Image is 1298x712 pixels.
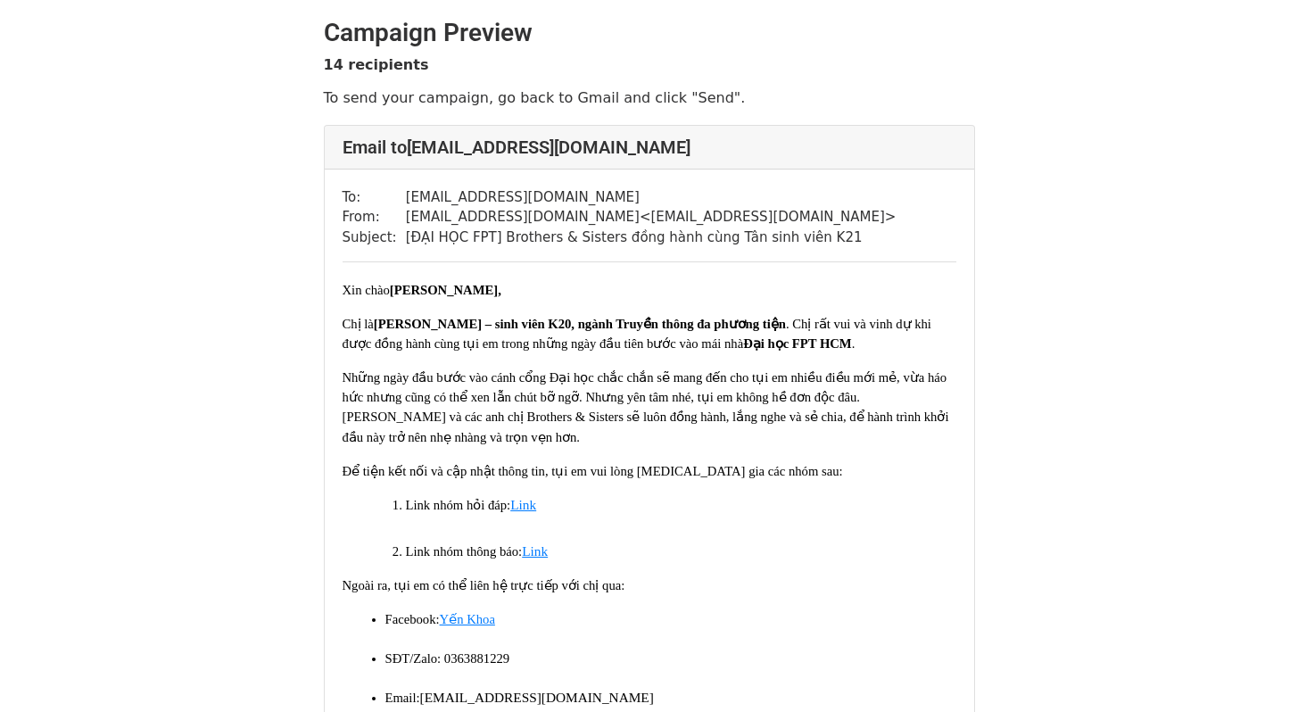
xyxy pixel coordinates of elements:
a: Link [522,543,548,559]
td: [ĐẠI HỌC FPT] Brothers & Sisters đồng hành cùng Tân sinh viên K21 [406,228,897,248]
a: Link [510,497,536,512]
span: Xin chào [343,283,390,297]
p: To send your campaign, go back to Gmail and click "Send". [324,88,975,107]
td: [EMAIL_ADDRESS][DOMAIN_NAME] [406,187,897,208]
span: Yến Khoa [440,612,495,626]
h2: Campaign Preview [324,18,975,48]
span: Link nhóm thông báo: [406,544,523,559]
span: Những ngày đầu bước vào cánh cổng Đại học chắc chắn sẽ mang đến cho tụi em nhiều điều mới mẻ, vừa... [343,370,953,443]
span: Đại học FPT HCM [743,336,852,351]
strong: 14 recipients [324,56,429,73]
span: [PERSON_NAME], [390,283,501,297]
span: Link nhóm hỏi đáp: [406,498,511,512]
td: To: [343,187,406,208]
span: . [852,336,856,351]
h4: Email to [EMAIL_ADDRESS][DOMAIN_NAME] [343,137,956,158]
td: [EMAIL_ADDRESS][DOMAIN_NAME] < [EMAIL_ADDRESS][DOMAIN_NAME] > [406,207,897,228]
td: From: [343,207,406,228]
span: Để tiện kết nối và cập nhật thông tin, tụi em vui lòng [MEDICAL_DATA] gia các nhóm sau: [343,464,843,478]
span: [PERSON_NAME] – sinh viên K20, ngành Truyền thông đa phương tiện [374,317,786,331]
span: Ngoài ra, tụi em có thể liên hệ trực tiếp với chị qua: [343,578,625,592]
td: Subject: [343,228,406,248]
span: SĐT/Zalo: 0363881229 [385,651,510,666]
span: Facebook: [385,612,440,626]
span: Email: [385,691,420,705]
span: Chị là [343,317,374,331]
a: Yến Khoa [440,611,495,626]
span: . Chị rất vui và vinh dự khi được đồng hành cùng tụi em trong những ngày đầu tiên bước vào mái nhà [343,317,935,351]
span: [EMAIL_ADDRESS][DOMAIN_NAME] [420,690,654,705]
